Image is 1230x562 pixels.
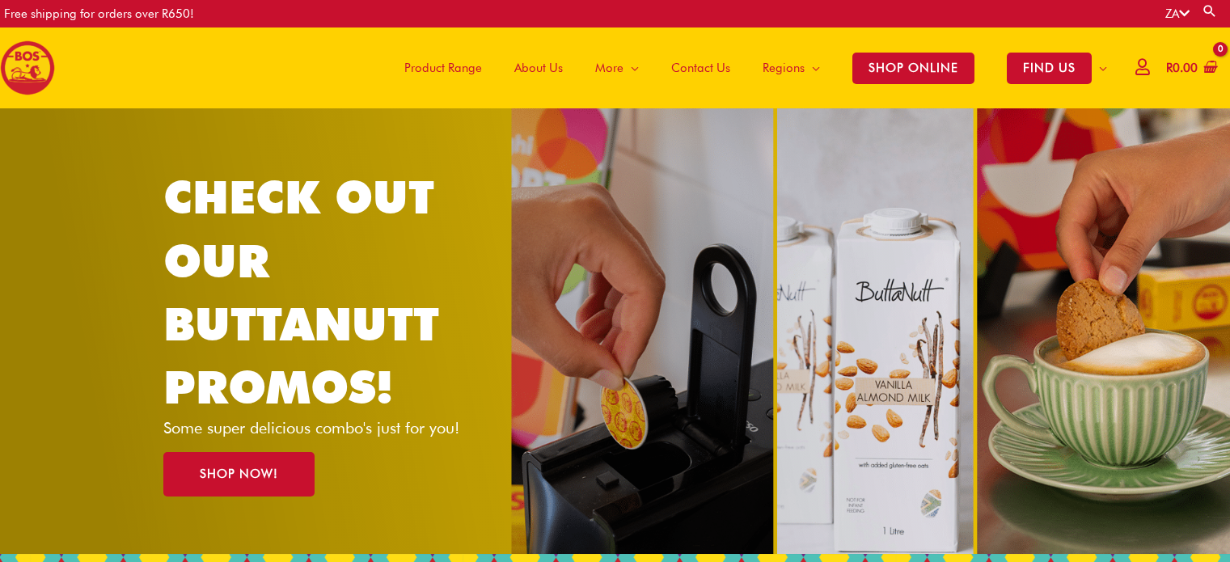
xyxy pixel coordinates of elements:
[1202,3,1218,19] a: Search button
[163,452,315,497] a: SHOP NOW!
[514,44,563,92] span: About Us
[163,170,439,414] a: CHECK OUT OUR BUTTANUTT PROMOS!
[498,27,579,108] a: About Us
[852,53,974,84] span: SHOP ONLINE
[404,44,482,92] span: Product Range
[1166,61,1173,75] span: R
[746,27,836,108] a: Regions
[671,44,730,92] span: Contact Us
[836,27,991,108] a: SHOP ONLINE
[163,420,488,436] p: Some super delicious combo's just for you!
[376,27,1123,108] nav: Site Navigation
[1166,61,1198,75] bdi: 0.00
[1007,53,1092,84] span: FIND US
[200,468,278,480] span: SHOP NOW!
[763,44,805,92] span: Regions
[655,27,746,108] a: Contact Us
[1165,6,1190,21] a: ZA
[388,27,498,108] a: Product Range
[1163,50,1218,87] a: View Shopping Cart, empty
[579,27,655,108] a: More
[595,44,623,92] span: More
